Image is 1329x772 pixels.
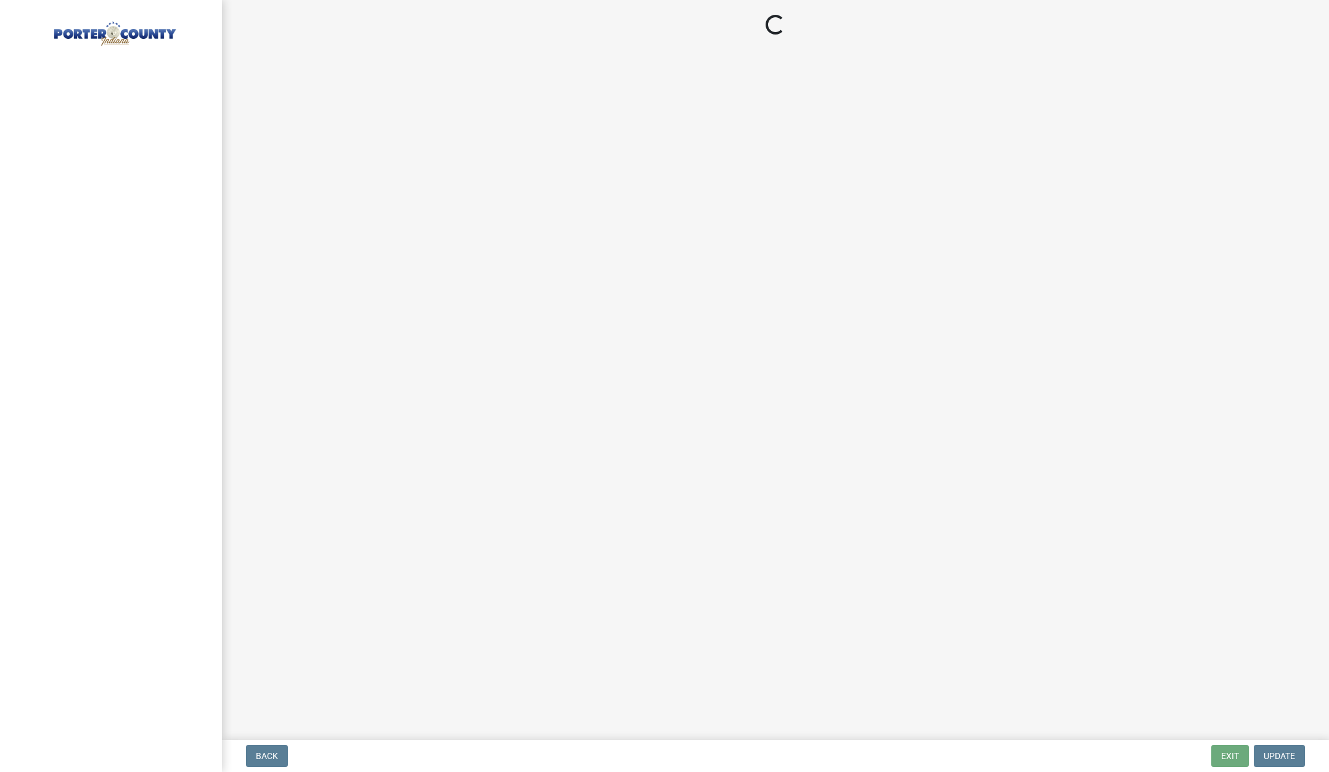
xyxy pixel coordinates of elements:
img: Porter County, Indiana [25,13,202,47]
span: Update [1264,751,1295,761]
button: Back [246,745,288,767]
button: Update [1254,745,1305,767]
button: Exit [1211,745,1249,767]
span: Back [256,751,278,761]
